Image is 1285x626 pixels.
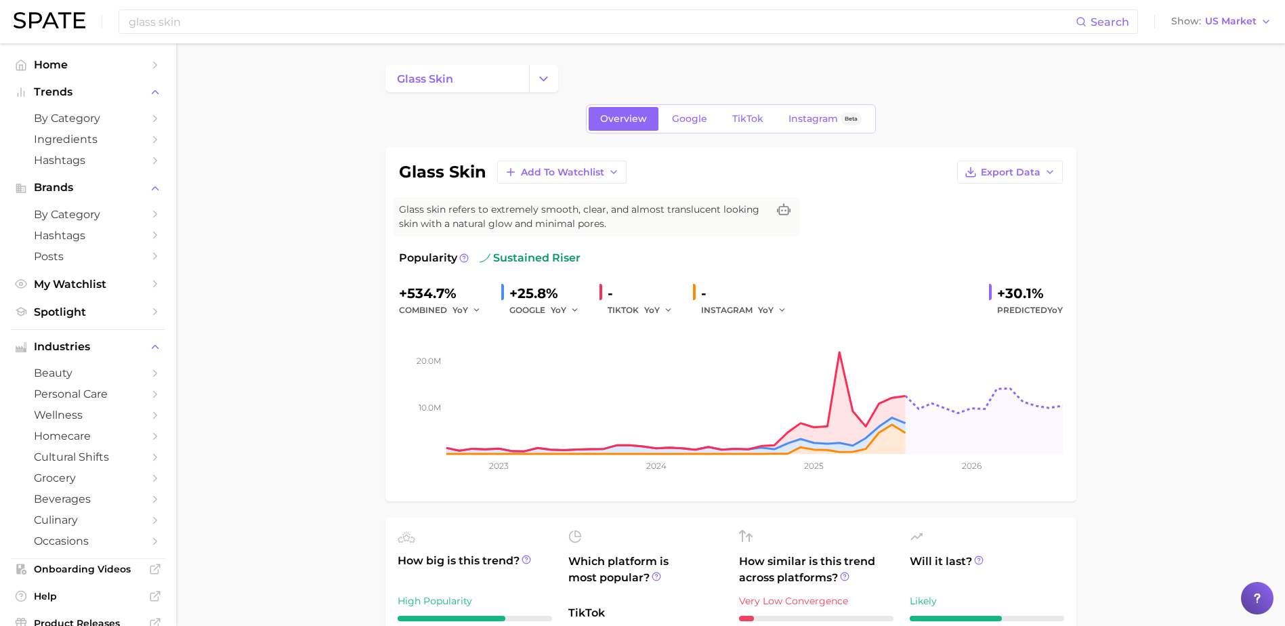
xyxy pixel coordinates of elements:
[701,283,796,304] div: -
[34,563,142,575] span: Onboarding Videos
[758,304,774,316] span: YoY
[11,150,165,171] a: Hashtags
[11,467,165,488] a: grocery
[961,461,981,471] tspan: 2026
[34,341,142,353] span: Industries
[1091,16,1129,28] span: Search
[480,253,490,264] img: sustained riser
[11,274,165,295] a: My Watchlist
[399,283,490,304] div: +534.7%
[1047,305,1063,315] span: YoY
[910,593,1064,609] div: Likely
[1168,13,1275,30] button: ShowUS Market
[127,10,1076,33] input: Search here for a brand, industry, or ingredient
[11,530,165,551] a: occasions
[11,82,165,102] button: Trends
[11,362,165,383] a: beauty
[11,488,165,509] a: beverages
[11,425,165,446] a: homecare
[34,430,142,442] span: homecare
[11,129,165,150] a: Ingredients
[14,12,85,28] img: SPATE
[509,283,589,304] div: +25.8%
[804,461,824,471] tspan: 2025
[34,590,142,602] span: Help
[34,493,142,505] span: beverages
[509,302,589,318] div: GOOGLE
[777,107,873,131] a: InstagramBeta
[1205,18,1257,25] span: US Market
[34,388,142,400] span: personal care
[551,304,566,316] span: YoY
[551,302,580,318] button: YoY
[452,304,468,316] span: YoY
[739,593,893,609] div: Very Low Convergence
[34,208,142,221] span: by Category
[34,58,142,71] span: Home
[845,113,858,125] span: Beta
[1171,18,1201,25] span: Show
[608,283,682,304] div: -
[701,302,796,318] div: INSTAGRAM
[11,54,165,75] a: Home
[644,302,673,318] button: YoY
[34,306,142,318] span: Spotlight
[910,554,1064,586] span: Will it last?
[11,446,165,467] a: cultural shifts
[646,461,666,471] tspan: 2024
[721,107,775,131] a: TikTok
[34,182,142,194] span: Brands
[11,178,165,198] button: Brands
[568,554,723,598] span: Which platform is most popular?
[34,112,142,125] span: by Category
[957,161,1063,184] button: Export Data
[589,107,658,131] a: Overview
[11,108,165,129] a: by Category
[11,225,165,246] a: Hashtags
[34,367,142,379] span: beauty
[11,404,165,425] a: wellness
[34,229,142,242] span: Hashtags
[34,86,142,98] span: Trends
[672,113,707,125] span: Google
[11,559,165,579] a: Onboarding Videos
[644,304,660,316] span: YoY
[529,65,558,92] button: Change Category
[34,250,142,263] span: Posts
[398,553,552,586] span: How big is this trend?
[739,554,893,586] span: How similar is this trend across platforms?
[399,302,490,318] div: combined
[608,302,682,318] div: TIKTOK
[34,154,142,167] span: Hashtags
[34,133,142,146] span: Ingredients
[732,113,763,125] span: TikTok
[11,246,165,267] a: Posts
[398,616,552,621] div: 7 / 10
[758,302,787,318] button: YoY
[11,337,165,357] button: Industries
[34,451,142,463] span: cultural shifts
[397,72,453,85] span: glass skin
[452,302,482,318] button: YoY
[34,535,142,547] span: occasions
[398,593,552,609] div: High Popularity
[981,167,1040,178] span: Export Data
[660,107,719,131] a: Google
[11,301,165,322] a: Spotlight
[399,203,767,231] span: Glass skin refers to extremely smooth, clear, and almost translucent looking skin with a natural ...
[568,605,723,621] span: TikTok
[497,161,627,184] button: Add to Watchlist
[11,586,165,606] a: Help
[385,65,529,92] a: glass skin
[34,409,142,421] span: wellness
[399,164,486,180] h1: glass skin
[34,278,142,291] span: My Watchlist
[11,383,165,404] a: personal care
[399,250,457,266] span: Popularity
[910,616,1064,621] div: 6 / 10
[997,302,1063,318] span: Predicted
[11,204,165,225] a: by Category
[788,113,838,125] span: Instagram
[739,616,893,621] div: 1 / 10
[11,509,165,530] a: culinary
